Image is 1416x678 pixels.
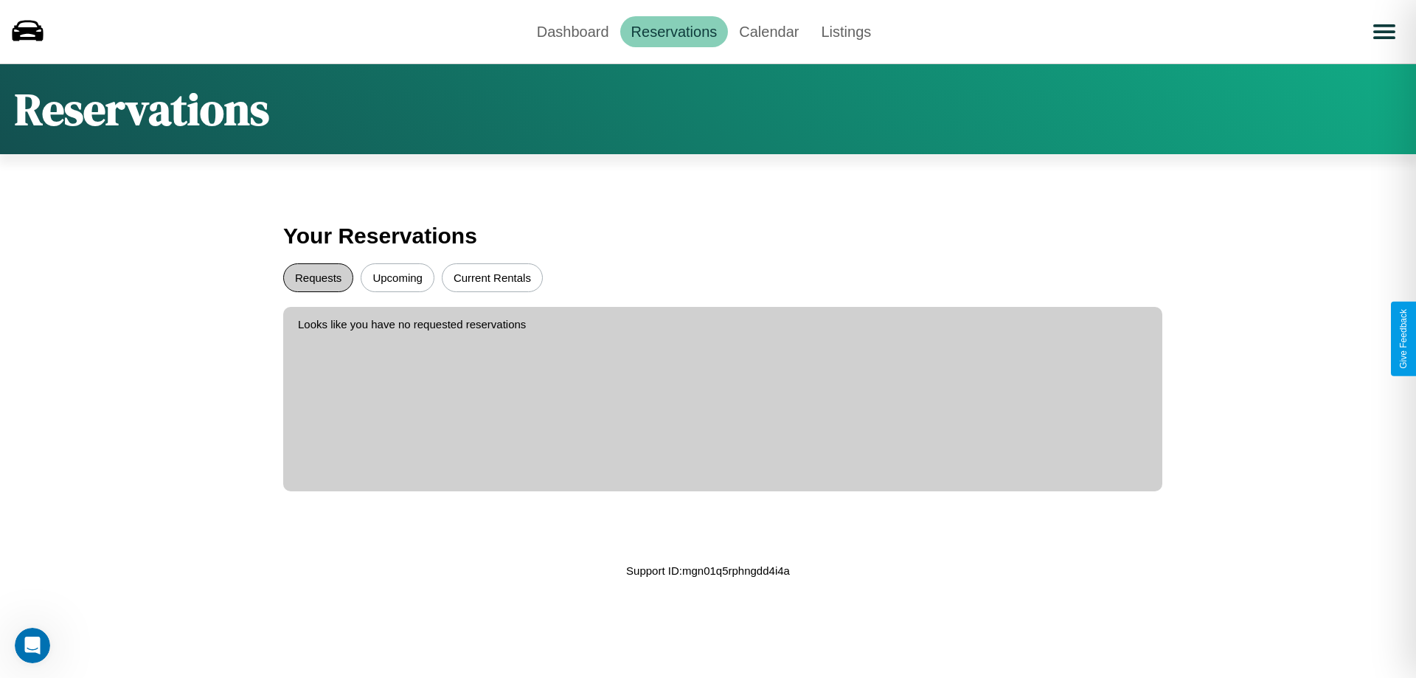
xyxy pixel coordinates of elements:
[298,314,1148,334] p: Looks like you have no requested reservations
[1398,309,1409,369] div: Give Feedback
[728,16,810,47] a: Calendar
[626,561,790,581] p: Support ID: mgn01q5rphngdd4i4a
[1364,11,1405,52] button: Open menu
[361,263,434,292] button: Upcoming
[15,79,269,139] h1: Reservations
[15,628,50,663] iframe: Intercom live chat
[283,216,1133,256] h3: Your Reservations
[620,16,729,47] a: Reservations
[283,263,353,292] button: Requests
[526,16,620,47] a: Dashboard
[810,16,882,47] a: Listings
[442,263,543,292] button: Current Rentals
